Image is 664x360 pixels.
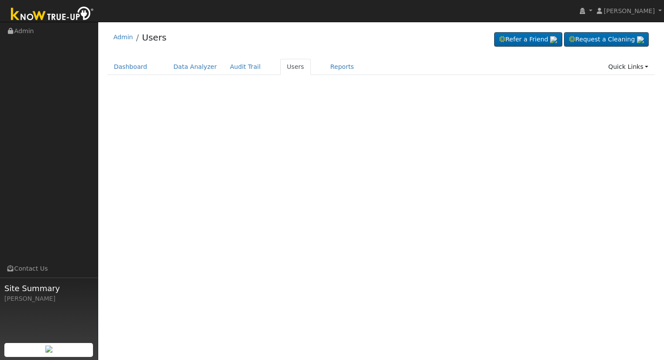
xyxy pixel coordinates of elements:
a: Users [142,32,166,43]
img: retrieve [637,36,644,43]
a: Audit Trail [224,59,267,75]
a: Quick Links [602,59,655,75]
a: Request a Cleaning [564,32,649,47]
a: Reports [324,59,361,75]
a: Dashboard [107,59,154,75]
span: [PERSON_NAME] [604,7,655,14]
img: retrieve [550,36,557,43]
img: Know True-Up [7,5,98,24]
div: [PERSON_NAME] [4,294,93,303]
a: Users [280,59,311,75]
a: Data Analyzer [167,59,224,75]
a: Refer a Friend [494,32,562,47]
img: retrieve [45,346,52,353]
span: Site Summary [4,282,93,294]
a: Admin [114,34,133,41]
